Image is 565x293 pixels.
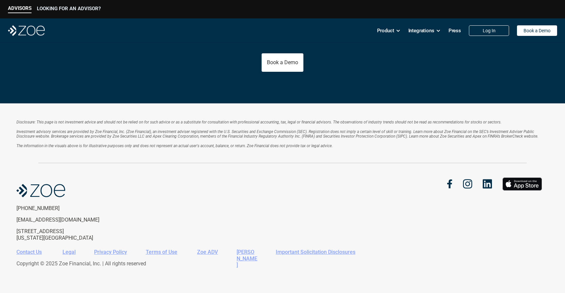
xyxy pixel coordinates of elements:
[16,205,124,211] p: [PHONE_NUMBER]
[16,120,501,124] em: Disclosure: This page is not investment advice and should not be relied on for such advice or as ...
[197,249,218,255] a: Zoe ADV
[262,53,303,72] a: Book a Demo
[469,25,509,36] a: Log In
[267,59,298,66] p: Book a Demo
[8,5,32,11] p: ADVISORS
[483,28,496,34] p: Log In
[408,26,434,36] p: Integrations
[517,25,557,36] a: Book a Demo
[16,249,42,255] a: Contact Us
[16,260,544,267] p: Copyright © 2025 Zoe Financial, Inc. | All rights reserved
[449,24,461,37] a: Press
[276,249,355,255] a: Important Solicitation Disclosures
[16,129,538,139] em: Investment advisory services are provided by Zoe Financial, Inc. (Zoe Financial), an investment a...
[237,249,257,268] a: [PERSON_NAME]
[37,6,101,12] p: LOOKING FOR AN ADVISOR?
[449,26,461,36] p: Press
[146,249,177,255] a: Terms of Use
[16,228,124,241] p: [STREET_ADDRESS] [US_STATE][GEOGRAPHIC_DATA]
[377,26,394,36] p: Product
[63,249,76,255] a: Legal
[16,217,124,223] p: [EMAIL_ADDRESS][DOMAIN_NAME]
[94,249,127,255] a: Privacy Policy
[16,144,333,148] em: The information in the visuals above is for illustrative purposes only and does not represent an ...
[37,6,101,13] a: LOOKING FOR AN ADVISOR?
[524,28,551,34] p: Book a Demo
